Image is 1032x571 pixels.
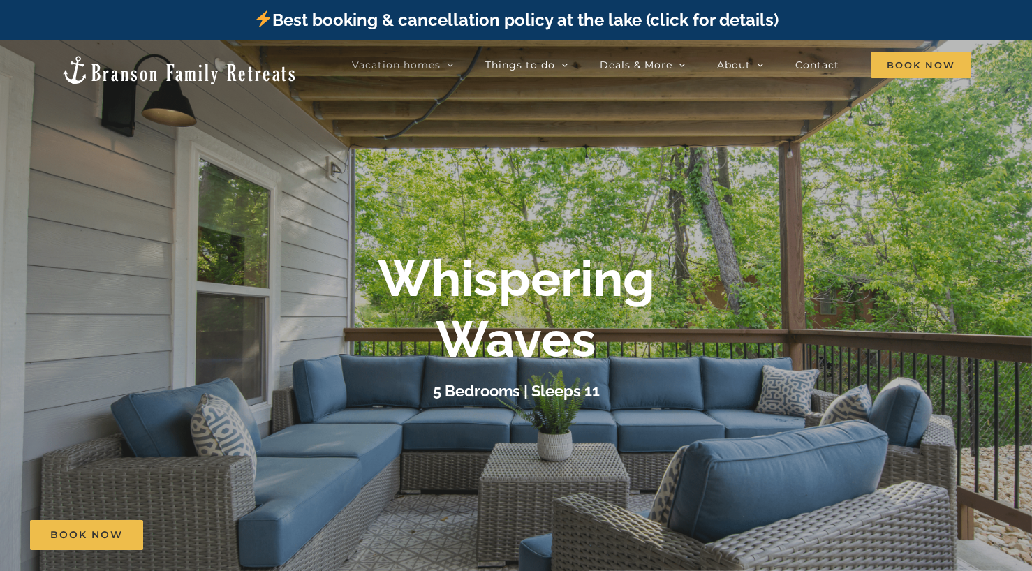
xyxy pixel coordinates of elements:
[600,60,672,70] span: Deals & More
[717,60,751,70] span: About
[378,249,655,368] b: Whispering Waves
[50,529,123,541] span: Book Now
[30,520,143,550] a: Book Now
[717,51,764,79] a: About
[253,10,779,30] a: Best booking & cancellation policy at the lake (click for details)
[433,382,600,400] h3: 5 Bedrooms | Sleeps 11
[795,51,839,79] a: Contact
[600,51,686,79] a: Deals & More
[871,52,971,78] span: Book Now
[485,51,568,79] a: Things to do
[485,60,555,70] span: Things to do
[352,51,971,79] nav: Main Menu
[61,54,297,86] img: Branson Family Retreats Logo
[795,60,839,70] span: Contact
[352,51,454,79] a: Vacation homes
[352,60,441,70] span: Vacation homes
[255,10,272,27] img: ⚡️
